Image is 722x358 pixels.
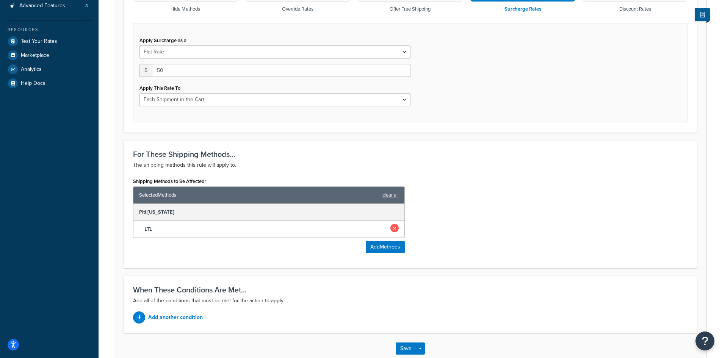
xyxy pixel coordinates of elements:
[139,64,152,77] span: $
[19,3,65,9] span: Advanced Features
[366,241,405,253] button: AddMethods
[695,8,710,21] button: Show Help Docs
[6,48,93,62] a: Marketplace
[21,80,45,87] span: Help Docs
[145,224,387,234] span: LTL
[133,150,688,158] h3: For These Shipping Methods...
[6,34,93,48] a: Test Your Rates
[139,190,379,200] span: Selected Methods
[695,331,714,350] button: Open Resource Center
[133,296,688,305] p: Add all of the conditions that must be met for the action to apply.
[133,286,688,294] h3: When These Conditions Are Met...
[396,342,416,355] button: Save
[390,6,431,12] h3: Offer Free Shipping
[282,6,313,12] h3: Override Rates
[171,6,200,12] h3: Hide Methods
[139,38,186,43] label: Apply Surcharge as a
[148,312,203,323] p: Add another condition
[21,38,57,45] span: Test Your Rates
[6,63,93,76] a: Analytics
[504,6,541,12] h3: Surcharge Rates
[21,52,49,59] span: Marketplace
[133,178,207,184] label: Shipping Methods to Be Affected
[382,190,399,200] a: clear all
[133,161,688,170] p: The shipping methods this rule will apply to.
[133,204,404,221] div: Pitt [US_STATE]
[6,77,93,90] a: Help Docs
[85,3,88,9] span: 8
[21,66,42,73] span: Analytics
[619,6,651,12] h3: Discount Rates
[139,85,180,91] label: Apply This Rate To
[6,27,93,33] div: Resources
